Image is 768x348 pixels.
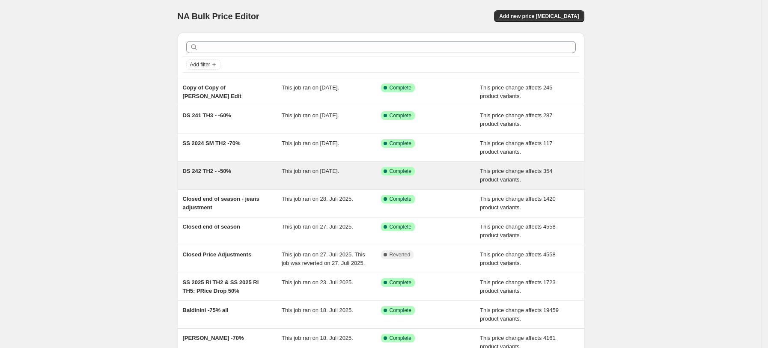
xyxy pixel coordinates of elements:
[282,84,339,91] span: This job ran on [DATE].
[183,335,244,341] span: [PERSON_NAME] -70%
[183,112,231,119] span: DS 241 TH3 - -60%
[183,307,229,313] span: Baldinini -75% all
[390,335,411,342] span: Complete
[494,10,584,22] button: Add new price [MEDICAL_DATA]
[480,84,553,99] span: This price change affects 245 product variants.
[282,112,339,119] span: This job ran on [DATE].
[282,279,353,286] span: This job ran on 23. Juli 2025.
[183,251,252,258] span: Closed Price Adjustments
[480,307,559,322] span: This price change affects 19459 product variants.
[390,168,411,175] span: Complete
[186,59,220,70] button: Add filter
[183,279,259,294] span: SS 2025 RI TH2 & SS 2025 RI TH5: PRice Drop 50%
[183,196,259,211] span: Closed end of season - jeans adjustment
[183,168,231,174] span: DS 242 TH2 - -50%
[390,279,411,286] span: Complete
[390,112,411,119] span: Complete
[282,251,365,266] span: This job ran on 27. Juli 2025. This job was reverted on 27. Juli 2025.
[190,61,210,68] span: Add filter
[282,140,339,146] span: This job ran on [DATE].
[390,196,411,202] span: Complete
[480,168,553,183] span: This price change affects 354 product variants.
[480,279,556,294] span: This price change affects 1723 product variants.
[480,251,556,266] span: This price change affects 4558 product variants.
[178,12,259,21] span: NA Bulk Price Editor
[390,223,411,230] span: Complete
[390,84,411,91] span: Complete
[282,223,353,230] span: This job ran on 27. Juli 2025.
[390,140,411,147] span: Complete
[480,223,556,238] span: This price change affects 4558 product variants.
[183,84,241,99] span: Copy of Copy of [PERSON_NAME] Edit
[390,251,411,258] span: Reverted
[183,140,241,146] span: SS 2024 SM TH2 -70%
[499,13,579,20] span: Add new price [MEDICAL_DATA]
[282,168,339,174] span: This job ran on [DATE].
[480,112,553,127] span: This price change affects 287 product variants.
[282,307,353,313] span: This job ran on 18. Juli 2025.
[282,196,353,202] span: This job ran on 28. Juli 2025.
[282,335,353,341] span: This job ran on 18. Juli 2025.
[183,223,240,230] span: Closed end of season
[390,307,411,314] span: Complete
[480,140,553,155] span: This price change affects 117 product variants.
[480,196,556,211] span: This price change affects 1420 product variants.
